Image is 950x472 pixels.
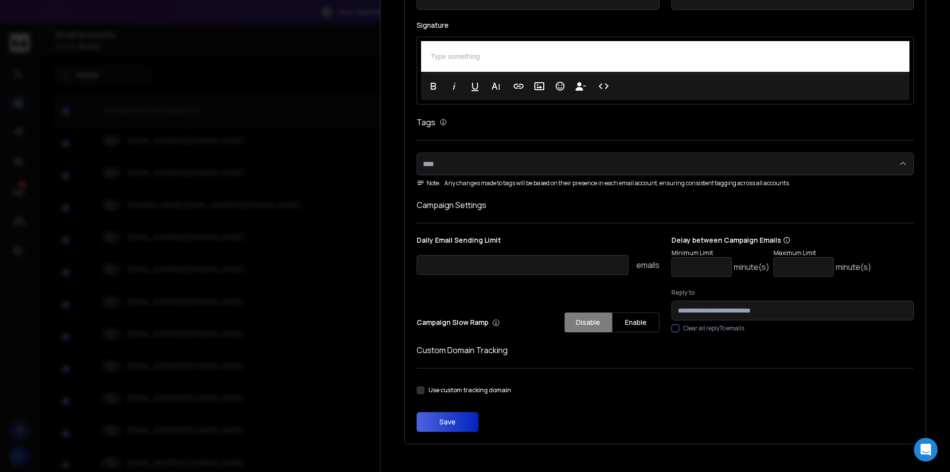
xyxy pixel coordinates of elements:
[417,199,914,211] h1: Campaign Settings
[417,116,435,128] h1: Tags
[551,76,570,96] button: Emoticons
[683,324,744,332] label: Clear all replyTo emails
[417,179,440,187] span: Note:
[636,259,660,271] p: emails
[914,438,938,462] div: Open Intercom Messenger
[594,76,613,96] button: Code View
[671,235,871,245] p: Delay between Campaign Emails
[486,76,505,96] button: More Text
[734,261,769,273] p: minute(s)
[417,344,914,356] h1: Custom Domain Tracking
[417,179,914,187] div: Any changes made to tags will be based on their presence in each email account, ensuring consiste...
[565,313,612,332] button: Disable
[445,76,464,96] button: Italic (Ctrl+I)
[612,313,660,332] button: Enable
[671,289,914,297] label: Reply to
[509,76,528,96] button: Insert Link (Ctrl+K)
[424,76,443,96] button: Bold (Ctrl+B)
[466,76,484,96] button: Underline (Ctrl+U)
[571,76,590,96] button: Insert Unsubscribe Link
[671,249,769,257] p: Minimum Limit
[417,317,500,327] p: Campaign Slow Ramp
[417,412,478,432] button: Save
[773,249,871,257] p: Maximum Limit
[417,22,914,29] label: Signature
[428,386,511,394] label: Use custom tracking domain
[836,261,871,273] p: minute(s)
[417,235,660,249] p: Daily Email Sending Limit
